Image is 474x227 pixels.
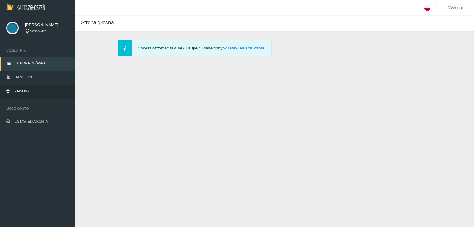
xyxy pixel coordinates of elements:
[16,61,46,65] span: Strona główna
[15,75,33,79] span: Tancerze
[118,40,271,56] div: Chcesz otrzymać fakturę? Uzupełnij dane firmy w
[227,46,264,50] a: Ustawieniach konta
[6,47,69,53] span: Uczestnik
[6,3,45,10] img: Logo
[6,22,19,34] img: svg
[25,22,69,28] span: [PERSON_NAME]
[15,89,30,93] span: Zawody
[6,105,69,112] span: Moje konto
[25,29,69,34] div: Sosnowiec
[81,20,114,25] span: Strona główna
[15,119,48,123] span: Ustawienia konta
